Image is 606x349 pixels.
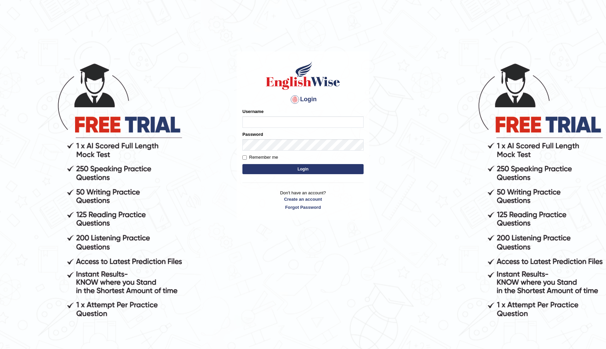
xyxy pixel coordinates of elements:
[242,131,263,138] label: Password
[242,154,278,161] label: Remember me
[242,196,364,202] a: Create an account
[242,108,264,115] label: Username
[242,204,364,210] a: Forgot Password
[242,190,364,210] p: Don't have an account?
[242,94,364,105] h4: Login
[265,61,341,91] img: Logo of English Wise sign in for intelligent practice with AI
[242,164,364,174] button: Login
[242,155,247,160] input: Remember me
